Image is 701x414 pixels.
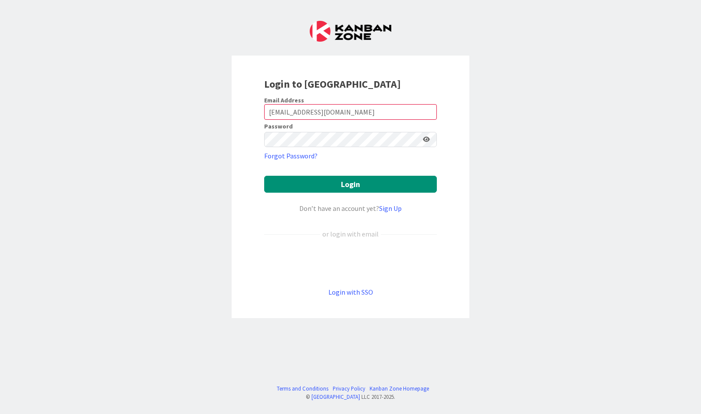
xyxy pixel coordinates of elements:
[370,384,429,393] a: Kanban Zone Homepage
[272,393,429,401] div: © LLC 2017- 2025 .
[264,203,437,214] div: Don’t have an account yet?
[264,176,437,193] button: Login
[264,77,401,91] b: Login to [GEOGRAPHIC_DATA]
[311,393,360,400] a: [GEOGRAPHIC_DATA]
[264,123,293,129] label: Password
[328,288,373,296] a: Login with SSO
[310,21,391,42] img: Kanban Zone
[260,253,441,273] iframe: Sign in with Google Button
[320,229,381,239] div: or login with email
[264,96,304,104] label: Email Address
[277,384,328,393] a: Terms and Conditions
[333,384,365,393] a: Privacy Policy
[264,151,318,161] a: Forgot Password?
[379,204,402,213] a: Sign Up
